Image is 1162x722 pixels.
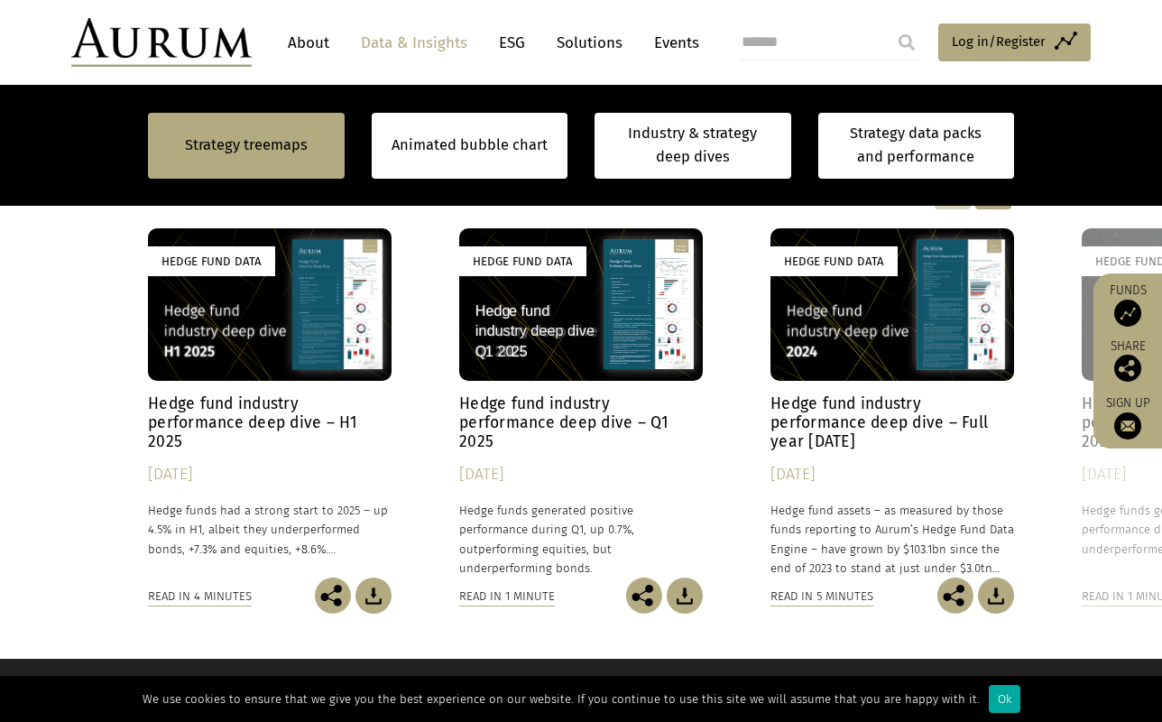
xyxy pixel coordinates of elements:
a: Events [645,26,699,60]
div: Hedge Fund Data [148,246,275,276]
a: Funds [1102,282,1153,327]
div: [DATE] [148,462,392,487]
div: [DATE] [770,462,1014,487]
div: [DATE] [459,462,703,487]
img: Share this post [626,578,662,614]
img: Access Funds [1114,300,1141,327]
a: Hedge Fund Data Hedge fund industry performance deep dive – H1 2025 [DATE] Hedge funds had a stro... [148,228,392,578]
span: Log in/Register [952,31,1046,52]
a: Hedge Fund Data Hedge fund industry performance deep dive – Q1 2025 [DATE] Hedge funds generated ... [459,228,703,578]
img: Download Article [355,578,392,614]
img: Download Article [667,578,703,614]
a: Strategy data packs and performance [818,113,1015,179]
a: Sign up [1102,395,1153,440]
a: Hedge Fund Data Hedge fund industry performance deep dive – Full year [DATE] [DATE] Hedge fund as... [770,228,1014,578]
img: Download Article [978,578,1014,614]
div: Ok [989,685,1020,713]
p: Hedge funds had a strong start to 2025 – up 4.5% in H1, albeit they underperformed bonds, +7.3% a... [148,501,392,558]
a: About [279,26,338,60]
h4: Hedge fund industry performance deep dive – Full year [DATE] [770,394,1014,451]
div: Read in 4 minutes [148,587,252,606]
img: Share this post [315,578,351,614]
a: ESG [490,26,534,60]
h4: Hedge fund industry performance deep dive – Q1 2025 [459,394,703,451]
img: Share this post [1114,355,1141,382]
a: Industry & strategy deep dives [595,113,791,179]
div: Share [1102,340,1153,382]
h4: Hedge fund industry performance deep dive – H1 2025 [148,394,392,451]
div: Read in 5 minutes [770,587,873,606]
img: Aurum [71,18,252,67]
img: Sign up to our newsletter [1114,412,1141,440]
img: Share this post [937,578,973,614]
a: Animated bubble chart [392,134,548,157]
p: Hedge funds generated positive performance during Q1, up 0.7%, outperforming equities, but underp... [459,501,703,578]
p: Hedge fund assets – as measured by those funds reporting to Aurum’s Hedge Fund Data Engine – have... [770,501,1014,578]
div: Hedge Fund Data [770,246,898,276]
a: Solutions [548,26,632,60]
a: Strategy treemaps [185,134,308,157]
a: Data & Insights [352,26,476,60]
div: Hedge Fund Data [459,246,586,276]
a: Log in/Register [938,23,1091,61]
div: Read in 1 minute [459,587,555,606]
input: Submit [889,24,925,60]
